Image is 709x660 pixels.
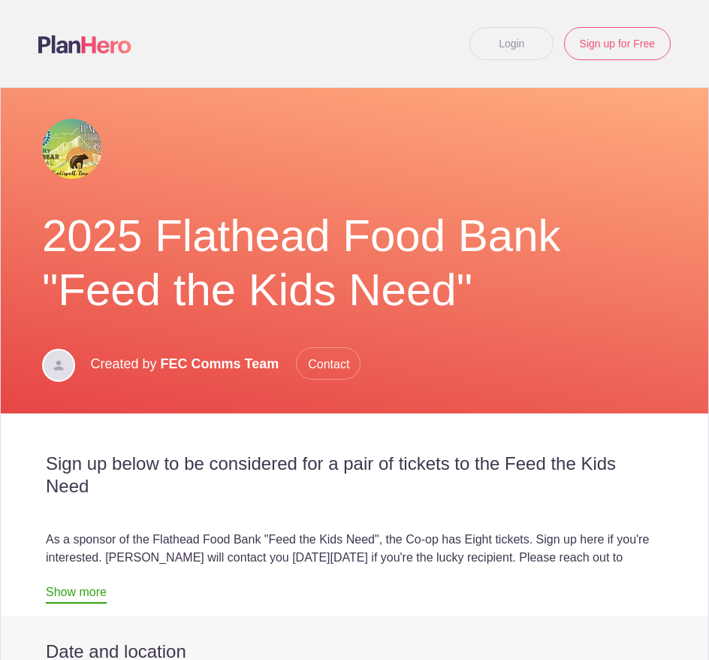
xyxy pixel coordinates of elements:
[469,27,554,60] a: Login
[38,35,131,53] img: Logo main planhero
[42,119,102,179] img: Great bear
[42,349,75,382] img: Davatar
[90,347,361,380] p: Created by
[46,453,663,498] h2: Sign up below to be considered for a pair of tickets to the Feed the Kids Need
[161,356,279,371] span: FEC Comms Team
[296,347,361,380] span: Contact
[564,27,671,60] a: Sign up for Free
[46,586,107,604] a: Show more
[42,209,667,317] h1: 2025 Flathead Food Bank "Feed the Kids Need"
[46,531,663,603] div: As a sponsor of the Flathead Food Bank "Feed the Kids Need", the Co-op has Eight tickets. Sign up...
